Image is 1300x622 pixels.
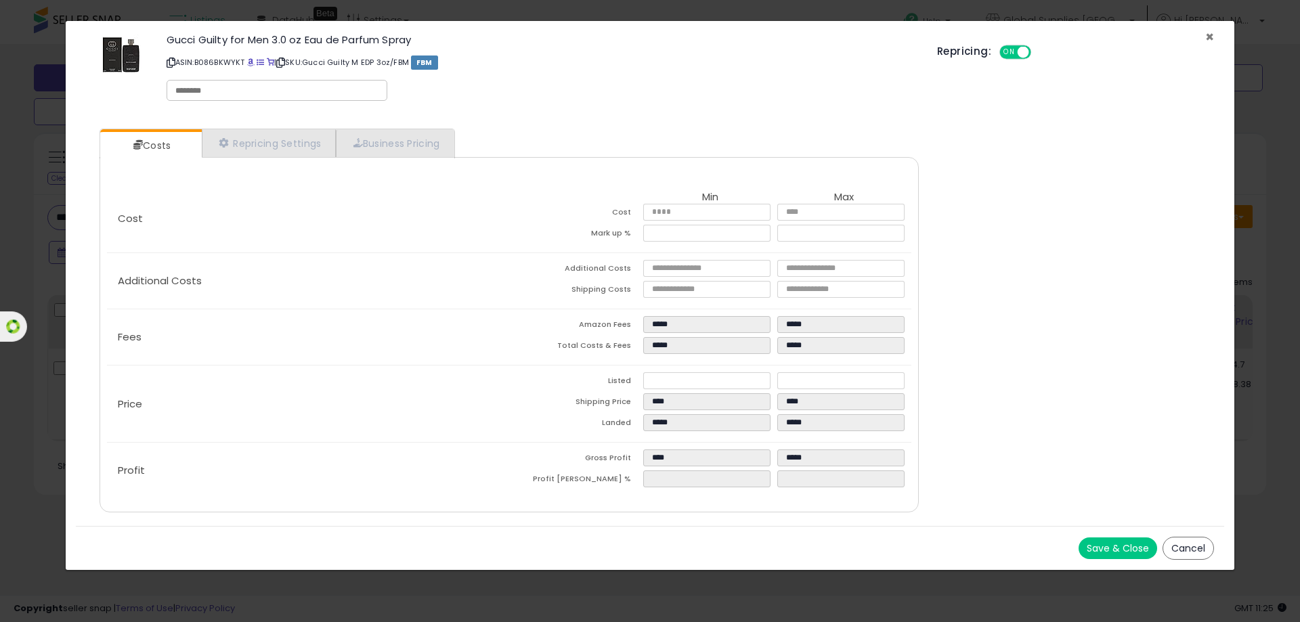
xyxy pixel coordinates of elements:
span: ON [1001,47,1018,58]
th: Min [643,192,777,204]
a: Costs [100,132,200,159]
span: FBM [411,55,438,70]
td: Profit [PERSON_NAME] % [509,470,643,491]
td: Amazon Fees [509,316,643,337]
p: ASIN: B086BKWYKT | SKU: Gucci Guilty M EDP 3oz/FBM [167,51,917,73]
img: 31BAwtO1yRL._SL60_.jpg [101,35,142,75]
button: Cancel [1163,537,1214,560]
a: All offer listings [257,57,264,68]
a: Business Pricing [336,129,454,157]
td: Mark up % [509,225,643,246]
td: Cost [509,204,643,225]
td: Additional Costs [509,260,643,281]
td: Landed [509,414,643,435]
p: Additional Costs [107,275,509,286]
td: Gross Profit [509,449,643,470]
p: Fees [107,332,509,342]
td: Shipping Price [509,393,643,414]
p: Profit [107,465,509,476]
th: Max [777,192,911,204]
a: BuyBox page [247,57,255,68]
p: Price [107,399,509,409]
span: OFF [1029,47,1051,58]
h3: Gucci Guilty for Men 3.0 oz Eau de Parfum Spray [167,35,917,45]
a: Your listing only [267,57,274,68]
td: Listed [509,372,643,393]
a: Repricing Settings [202,129,336,157]
h5: Repricing: [937,46,991,57]
td: Total Costs & Fees [509,337,643,358]
p: Cost [107,213,509,224]
span: × [1205,27,1214,47]
button: Save & Close [1079,537,1157,559]
td: Shipping Costs [509,281,643,302]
